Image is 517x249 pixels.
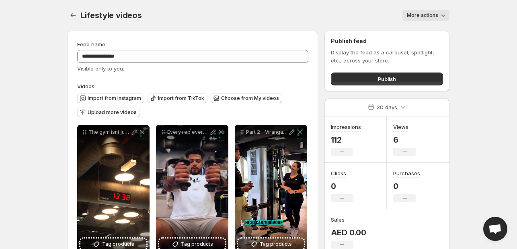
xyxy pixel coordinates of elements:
h3: Views [393,123,408,131]
button: Publish [331,73,443,85]
h3: Purchases [393,169,420,177]
p: The gym isnt just a place for musclesits a place for mindset Every workout teaches me patience re... [88,129,130,135]
span: Choose from My videos [221,95,279,102]
span: Videos [77,83,94,89]
p: AED 0.00 [331,228,366,237]
div: Open chat [483,217,507,241]
span: Feed name [77,41,105,48]
span: Lifestyle videos [80,10,142,20]
span: Tag products [102,240,134,248]
p: 30 days [377,103,397,111]
p: 0 [331,181,353,191]
p: Every rep every set every drop of sweatit all adds up Progress doesnt always look glamorous somet... [167,129,209,135]
span: More actions [407,12,438,19]
button: Settings [68,10,79,21]
span: Visible only to you. [77,65,124,72]
span: Upload more videos [88,109,137,116]
h3: Clicks [331,169,346,177]
button: Import from TikTok [148,93,207,103]
p: 0 [393,181,420,191]
button: Choose from My videos [211,93,282,103]
h3: Sales [331,216,345,224]
span: Import from TikTok [158,95,204,102]
p: Part 2 - Viranga a mom of two lost 85 KG and took back control of her body and energy with T2T Be... [246,129,288,135]
span: Publish [378,75,396,83]
button: Upload more videos [77,108,140,117]
p: Display the feed as a carousel, spotlight, etc., across your store. [331,48,443,64]
span: Import from Instagram [88,95,141,102]
span: Tag products [260,240,292,248]
p: 112 [331,135,361,145]
h3: Impressions [331,123,361,131]
h2: Publish feed [331,37,443,45]
p: 6 [393,135,416,145]
span: Tag products [181,240,213,248]
button: Import from Instagram [77,93,144,103]
button: More actions [402,10,449,21]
